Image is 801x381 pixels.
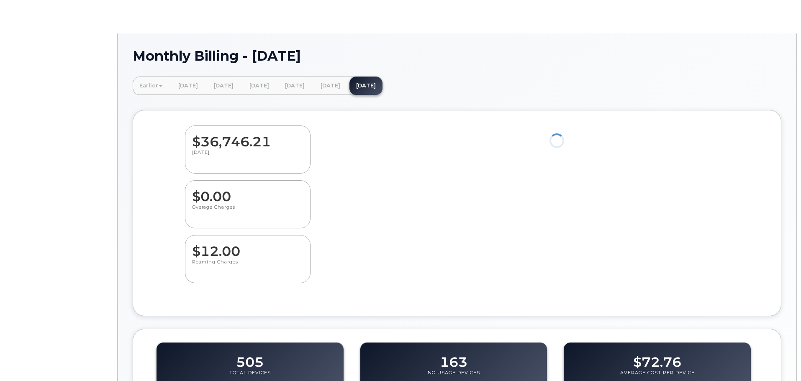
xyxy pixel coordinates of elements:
a: [DATE] [172,77,205,95]
dd: $0.00 [192,181,303,204]
h1: Monthly Billing - [DATE] [133,49,781,63]
p: Roaming Charges [192,259,303,274]
dd: 505 [236,346,264,370]
a: [DATE] [278,77,311,95]
a: [DATE] [207,77,240,95]
p: Overage Charges [192,204,303,219]
a: [DATE] [243,77,276,95]
a: Earlier [133,77,169,95]
a: [DATE] [349,77,383,95]
dd: $12.00 [192,235,303,259]
dd: 163 [440,346,467,370]
dd: $72.76 [633,346,681,370]
a: [DATE] [314,77,347,95]
p: [DATE] [192,149,303,164]
dd: $36,746.21 [192,126,303,149]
